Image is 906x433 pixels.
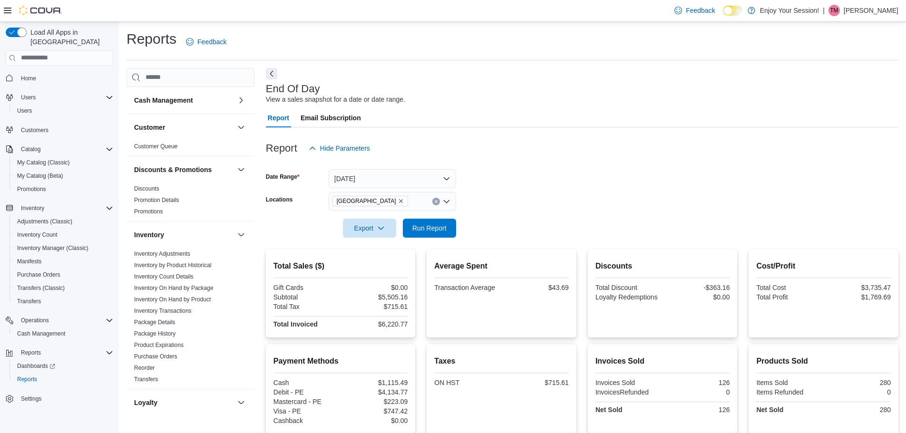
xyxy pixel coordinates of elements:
a: Transfers (Classic) [13,282,68,294]
div: Total Tax [273,303,339,310]
div: $3,735.47 [826,284,891,291]
h3: Inventory [134,230,164,240]
button: Promotions [10,183,117,196]
div: $1,115.49 [342,379,408,386]
span: Manifests [17,258,41,265]
span: Home [21,75,36,82]
a: Adjustments (Classic) [13,216,76,227]
h2: Products Sold [756,356,891,367]
a: Inventory Count Details [134,273,194,280]
div: $0.00 [664,293,730,301]
span: Transfers [17,298,41,305]
h2: Discounts [595,260,730,272]
span: [GEOGRAPHIC_DATA] [337,196,396,206]
button: Manifests [10,255,117,268]
h2: Invoices Sold [595,356,730,367]
button: Transfers (Classic) [10,281,117,295]
a: Inventory On Hand by Product [134,296,211,303]
button: Discounts & Promotions [134,165,234,174]
span: My Catalog (Beta) [13,170,113,182]
div: 0 [664,388,730,396]
span: Adjustments (Classic) [17,218,72,225]
span: Catalog [17,144,113,155]
a: Users [13,105,36,116]
div: Inventory [127,248,254,389]
span: Package Details [134,318,175,326]
h2: Average Spent [434,260,569,272]
a: Settings [17,393,45,404]
a: Promotion Details [134,197,179,203]
div: Cash [273,379,339,386]
h2: Cost/Profit [756,260,891,272]
button: Operations [17,315,53,326]
span: Reports [21,349,41,356]
span: Promotions [134,208,163,215]
span: Purchase Orders [17,271,60,279]
div: Customer [127,141,254,156]
span: Users [21,94,36,101]
button: Loyalty [134,398,234,407]
a: Feedback [671,1,719,20]
div: $43.69 [504,284,569,291]
div: 126 [664,406,730,414]
h3: Cash Management [134,96,193,105]
a: Reorder [134,365,155,371]
button: Inventory [17,202,48,214]
a: My Catalog (Classic) [13,157,74,168]
div: View a sales snapshot for a date or date range. [266,95,405,105]
h3: Loyalty [134,398,157,407]
button: Inventory [2,202,117,215]
span: Load All Apps in [GEOGRAPHIC_DATA] [27,28,113,47]
div: Gift Cards [273,284,339,291]
div: $0.00 [342,284,408,291]
strong: Net Sold [756,406,783,414]
h2: Payment Methods [273,356,408,367]
button: Export [343,219,396,238]
a: Dashboards [10,359,117,373]
button: Transfers [10,295,117,308]
span: Home [17,72,113,84]
div: Mastercard - PE [273,398,339,405]
span: Adjustments (Classic) [13,216,113,227]
a: Inventory Count [13,229,61,241]
h3: Report [266,143,297,154]
span: Purchase Orders [13,269,113,280]
span: Email Subscription [301,108,361,127]
h2: Taxes [434,356,569,367]
label: Locations [266,196,293,203]
button: My Catalog (Beta) [10,169,117,183]
span: Inventory [21,204,44,212]
span: My Catalog (Classic) [13,157,113,168]
button: Run Report [403,219,456,238]
h2: Total Sales ($) [273,260,408,272]
a: Manifests [13,256,45,267]
span: Customers [21,126,49,134]
a: Home [17,73,40,84]
div: ON HST [434,379,499,386]
span: Promotions [17,185,46,193]
div: $0.00 [342,417,408,424]
a: Inventory On Hand by Package [134,285,214,291]
h1: Reports [127,29,176,48]
div: Debit - PE [273,388,339,396]
span: Manifests [13,256,113,267]
div: Total Profit [756,293,821,301]
div: 280 [826,406,891,414]
a: Purchase Orders [134,353,177,360]
span: Hide Parameters [320,144,370,153]
div: Invoices Sold [595,379,661,386]
span: Promotions [13,183,113,195]
button: Loyalty [235,397,247,408]
p: [PERSON_NAME] [844,5,898,16]
button: Home [2,71,117,85]
strong: Total Invoiced [273,320,318,328]
span: Catalog [21,145,40,153]
a: Feedback [182,32,230,51]
div: Loyalty Redemptions [595,293,661,301]
button: Users [17,92,39,103]
div: $6,220.77 [342,320,408,328]
a: Customer Queue [134,143,177,150]
img: Cova [19,6,62,15]
a: Inventory Adjustments [134,250,190,257]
